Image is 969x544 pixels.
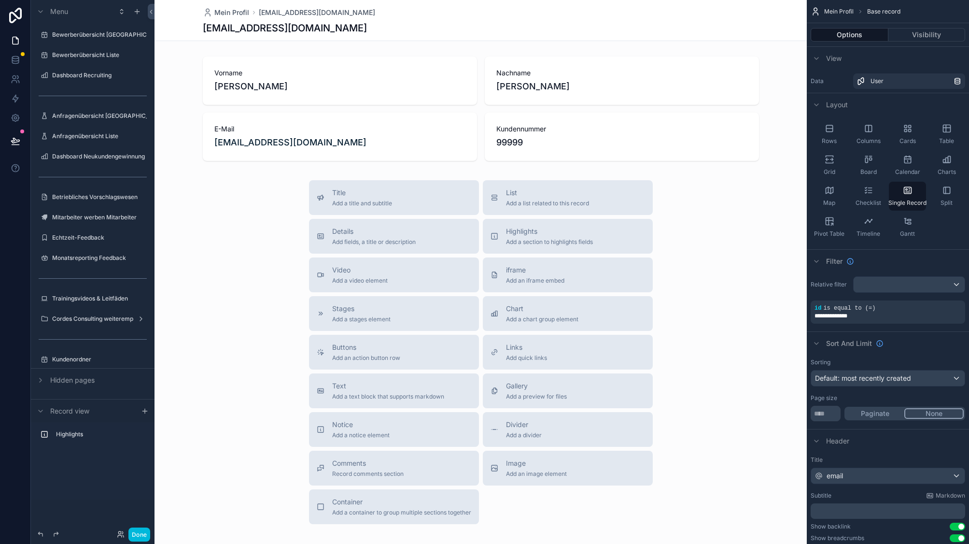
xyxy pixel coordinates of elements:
[850,213,887,242] button: Timeline
[203,8,249,17] a: Mein Profil
[52,153,145,160] label: Dashboard Neukundengewinnung
[811,358,830,366] label: Sorting
[900,230,915,238] span: Gantt
[895,168,920,176] span: Calendar
[860,168,877,176] span: Board
[871,77,884,85] span: User
[203,21,367,35] h1: [EMAIL_ADDRESS][DOMAIN_NAME]
[811,503,965,519] div: scrollable content
[31,422,154,452] div: scrollable content
[824,8,854,15] span: Mein Profil
[811,370,965,387] button: Default: most recently created
[50,375,95,385] span: Hidden pages
[811,120,848,149] button: Rows
[52,31,147,39] label: Bewerberübersicht [GEOGRAPHIC_DATA]
[811,492,831,500] label: Subtitle
[824,168,835,176] span: Grid
[889,151,926,180] button: Calendar
[52,112,147,120] label: Anfragenübersicht [GEOGRAPHIC_DATA]
[52,234,143,242] label: Echtzeit-Feedback
[52,254,143,262] label: Monatsreporting Feedback
[823,199,835,207] span: Map
[811,77,849,85] label: Data
[52,51,143,59] label: Bewerberübersicht Liste
[811,456,965,464] label: Title
[811,394,837,402] label: Page size
[850,151,887,180] button: Board
[936,492,965,500] span: Markdown
[811,151,848,180] button: Grid
[888,199,927,207] span: Single Record
[889,213,926,242] button: Gantt
[52,295,143,302] label: Trainingsvideos & Leitfäden
[826,339,872,348] span: Sort And Limit
[56,430,141,438] label: Highlights
[815,374,911,382] span: Default: most recently created
[52,214,143,221] label: Mitarbeiter werben Mitarbeiter
[52,315,133,323] label: Cordes Consulting weiterempfehlen
[939,137,954,145] span: Table
[214,8,249,17] span: Mein Profil
[938,168,956,176] span: Charts
[928,151,965,180] button: Charts
[827,471,843,481] span: email
[850,182,887,211] button: Checklist
[823,305,875,312] span: is equal to (=)
[889,182,926,211] button: Single Record
[867,8,900,15] span: Base record
[814,230,844,238] span: Pivot Table
[853,73,965,89] a: User
[856,199,881,207] span: Checklist
[926,492,965,500] a: Markdown
[941,199,953,207] span: Split
[826,257,843,266] span: Filter
[52,132,143,140] label: Anfragenübersicht Liste
[811,523,851,530] div: Show backlink
[811,182,848,211] button: Map
[811,468,965,484] button: email
[50,7,68,16] span: Menu
[815,305,821,312] span: id
[826,100,848,110] span: Layout
[52,72,143,79] label: Dashboard Recruiting
[928,120,965,149] button: Table
[904,408,964,419] button: None
[50,406,89,416] span: Record view
[857,230,880,238] span: Timeline
[889,120,926,149] button: Cards
[846,408,904,419] button: Paginate
[811,281,849,288] label: Relative filter
[888,28,966,42] button: Visibility
[259,8,375,17] a: [EMAIL_ADDRESS][DOMAIN_NAME]
[850,120,887,149] button: Columns
[52,193,143,201] label: Betriebliches Vorschlagswesen
[52,356,143,363] label: Kundenordner
[811,28,888,42] button: Options
[928,182,965,211] button: Split
[826,54,842,63] span: View
[811,213,848,242] button: Pivot Table
[822,137,837,145] span: Rows
[826,436,849,446] span: Header
[857,137,881,145] span: Columns
[899,137,916,145] span: Cards
[128,528,150,542] button: Done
